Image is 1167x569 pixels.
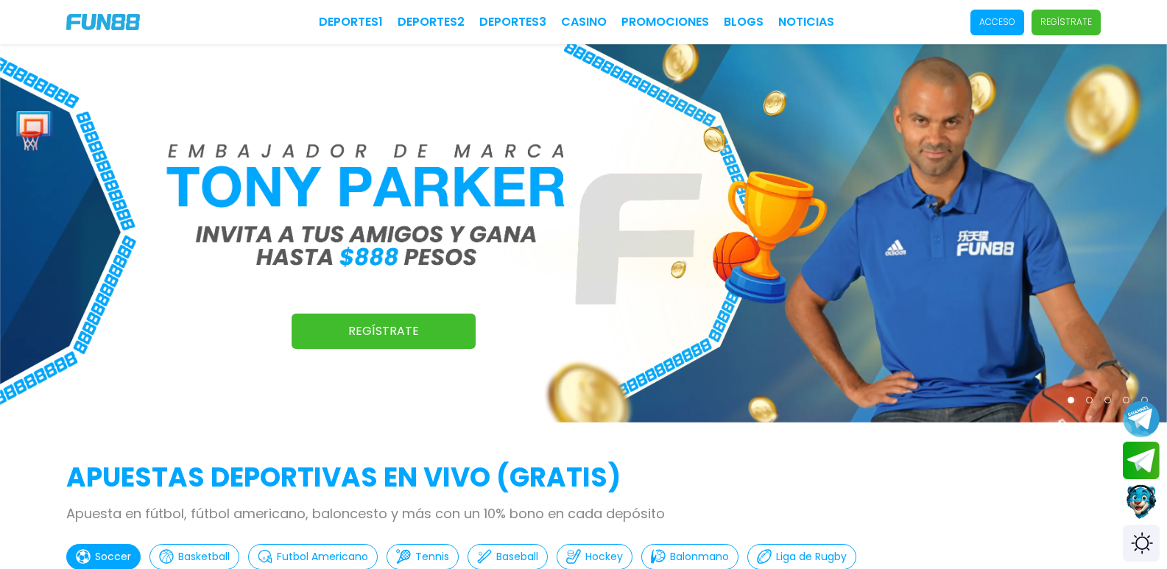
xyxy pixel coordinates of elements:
a: NOTICIAS [778,13,834,31]
p: Soccer [95,549,131,565]
p: Futbol Americano [277,549,368,565]
button: Contact customer service [1123,483,1160,521]
a: Deportes1 [319,13,383,31]
a: Regístrate [292,314,476,349]
p: Baseball [496,549,538,565]
button: Join telegram channel [1123,400,1160,438]
p: Basketball [178,549,230,565]
button: Join telegram [1123,442,1160,480]
a: CASINO [561,13,607,31]
p: Apuesta en fútbol, fútbol americano, baloncesto y más con un 10% bono en cada depósito [66,503,1101,523]
p: Tennis [415,549,449,565]
p: Regístrate [1040,15,1092,29]
div: Switch theme [1123,525,1160,562]
p: Balonmano [670,549,729,565]
h2: APUESTAS DEPORTIVAS EN VIVO (gratis) [66,458,1101,498]
a: BLOGS [724,13,764,31]
p: Acceso [979,15,1015,29]
p: Hockey [585,549,623,565]
a: Promociones [621,13,709,31]
img: Company Logo [66,14,140,30]
a: Deportes2 [398,13,465,31]
a: Deportes3 [479,13,546,31]
p: Liga de Rugby [776,549,847,565]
